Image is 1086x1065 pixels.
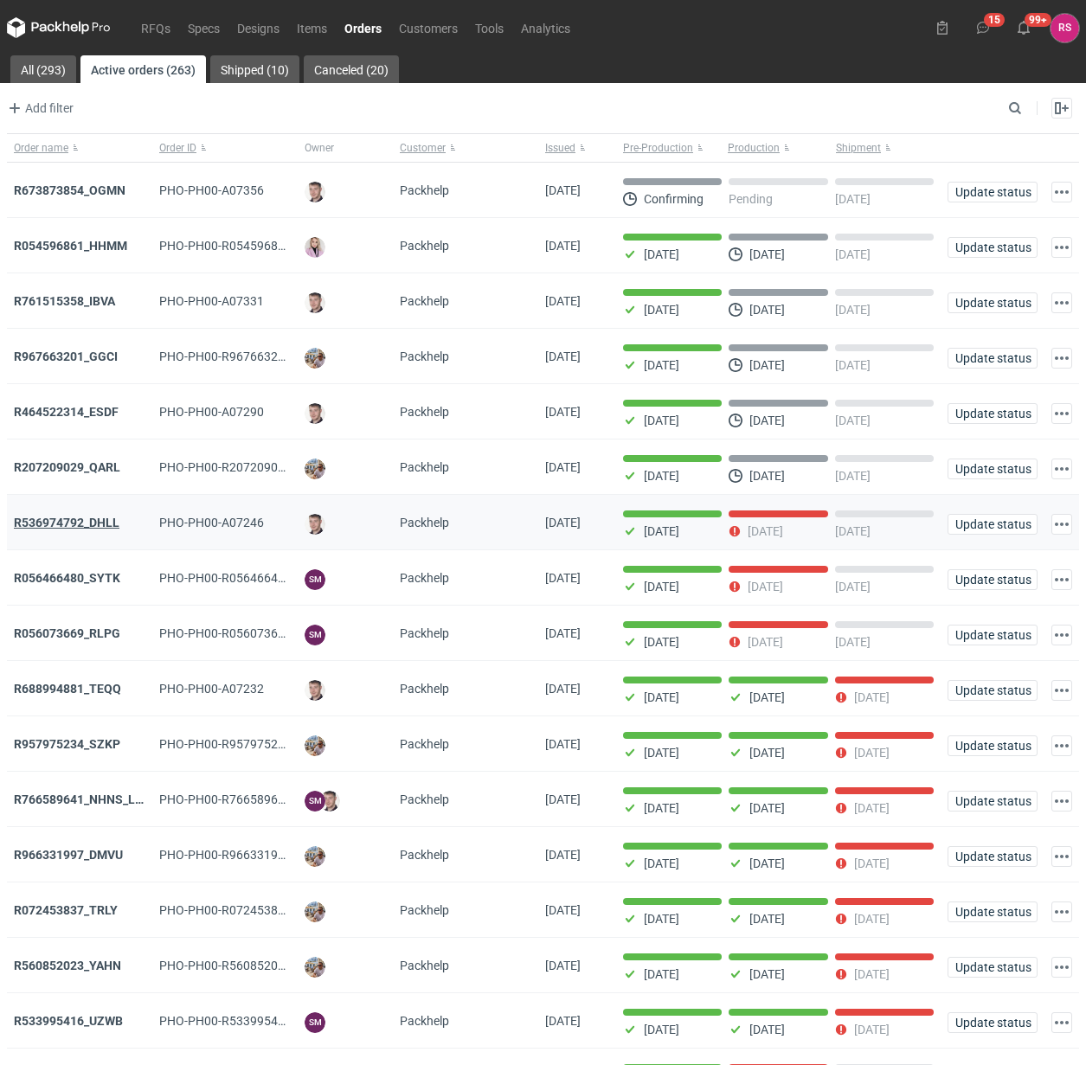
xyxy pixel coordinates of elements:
button: Update status [948,791,1038,812]
p: [DATE] [644,856,679,870]
a: R766589641_NHNS_LUSD [14,792,158,806]
img: Maciej Sikora [305,514,325,535]
p: [DATE] [835,635,871,649]
span: Order ID [159,141,196,155]
button: Actions [1051,182,1072,202]
span: Shipment [836,141,881,155]
button: Update status [948,237,1038,258]
span: PHO-PH00-A07246 [159,516,264,529]
button: Update status [948,846,1038,867]
a: All (293) [10,55,76,83]
img: Maciej Sikora [305,403,325,424]
span: PHO-PH00-R533995416_UZWB [159,1014,330,1028]
p: [DATE] [748,580,783,593]
a: Items [288,17,336,38]
span: Packhelp [400,516,449,529]
button: Actions [1051,459,1072,479]
span: PHO-PH00-R056466480_SYTK [159,571,325,585]
span: Packhelp [400,571,449,585]
a: Tools [466,17,512,38]
p: [DATE] [749,414,785,427]
span: 02/10/2025 [545,350,581,363]
span: 26/09/2025 [545,405,581,419]
p: [DATE] [835,524,871,538]
span: PHO-PH00-R966331997_DMVU [159,848,331,862]
span: PHO-PH00-A07331 [159,294,264,308]
span: Production [728,141,780,155]
img: Michał Palasek [305,735,325,756]
p: [DATE] [835,192,871,206]
span: 16/09/2025 [545,682,581,696]
p: [DATE] [644,635,679,649]
span: Packhelp [400,1014,449,1028]
strong: R072453837_TRLY [14,903,118,917]
span: 25/09/2025 [545,460,581,474]
span: PHO-PH00-A07290 [159,405,264,419]
a: R533995416_UZWB [14,1014,123,1028]
a: R957975234_SZKP [14,737,120,751]
p: [DATE] [644,967,679,981]
a: R207209029_QARL [14,460,120,474]
svg: Packhelp Pro [7,17,111,38]
p: [DATE] [749,856,785,870]
p: [DATE] [749,1023,785,1036]
span: Update status [955,795,1030,807]
span: 03/09/2025 [545,903,581,917]
p: [DATE] [748,524,783,538]
button: Update status [948,182,1038,202]
p: Pending [729,192,773,206]
span: Packhelp [400,183,449,197]
span: Update status [955,463,1030,475]
button: Actions [1051,569,1072,590]
span: PHO-PH00-R072453837_TRLY [159,903,324,917]
a: Shipped (10) [210,55,299,83]
strong: R056466480_SYTK [14,571,120,585]
p: [DATE] [644,524,679,538]
button: Order ID [152,134,298,162]
span: Update status [955,1017,1030,1029]
img: Michał Palasek [305,901,325,922]
strong: R536974792_DHLL [14,516,119,529]
p: [DATE] [749,247,785,261]
p: [DATE] [835,580,871,593]
span: Packhelp [400,959,449,972]
img: Maciej Sikora [305,680,325,701]
p: [DATE] [644,1023,679,1036]
p: [DATE] [854,856,890,870]
button: Update status [948,957,1038,978]
a: Designs [228,17,288,38]
a: Canceled (20) [304,55,399,83]
strong: R967663201_GGCI [14,350,118,363]
button: Actions [1051,348,1072,369]
span: Update status [955,684,1030,696]
button: Production [724,134,832,162]
button: Actions [1051,403,1072,424]
p: [DATE] [835,247,871,261]
img: Klaudia Wiśniewska [305,237,325,258]
strong: R688994881_TEQQ [14,682,121,696]
img: Michał Palasek [305,459,325,479]
button: 99+ [1010,14,1038,42]
button: Issued [538,134,616,162]
img: Michał Palasek [305,957,325,978]
span: Update status [955,352,1030,364]
p: [DATE] [749,303,785,317]
img: Maciej Sikora [305,182,325,202]
span: PHO-PH00-R207209029_QARL [159,460,328,474]
strong: R056073669_RLPG [14,626,120,640]
span: PHO-PH00-R766589641_NHNS_LUSD [159,792,364,806]
span: 02/09/2025 [545,1014,581,1028]
p: [DATE] [854,690,890,704]
a: R966331997_DMVU [14,848,123,862]
strong: R761515358_IBVA [14,294,115,308]
span: Owner [305,141,334,155]
span: Packhelp [400,682,449,696]
button: Actions [1051,901,1072,922]
span: Update status [955,740,1030,752]
button: Actions [1051,680,1072,701]
span: Packhelp [400,294,449,308]
span: PHO-PH00-A07356 [159,183,264,197]
span: 07/10/2025 [545,239,581,253]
